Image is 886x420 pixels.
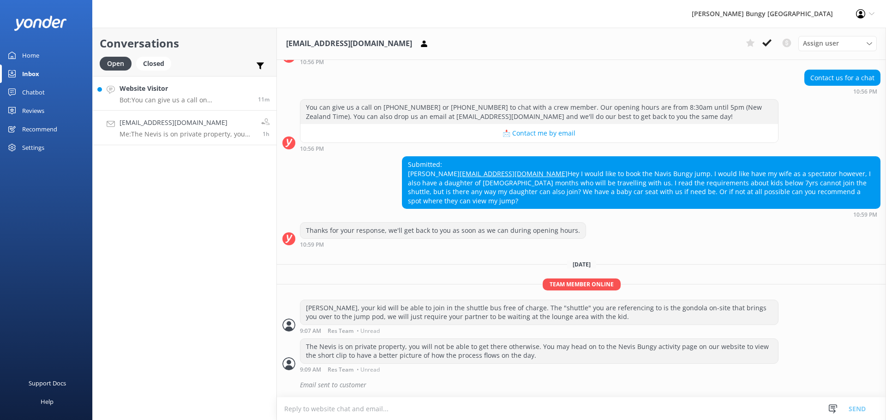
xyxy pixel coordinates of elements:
img: yonder-white-logo.png [14,16,67,31]
span: Assign user [803,38,839,48]
div: Oct 10 2025 10:59pm (UTC +13:00) Pacific/Auckland [300,241,586,248]
h4: [EMAIL_ADDRESS][DOMAIN_NAME] [120,118,254,128]
div: Open [100,57,132,71]
strong: 10:59 PM [300,242,324,248]
div: [PERSON_NAME], your kid will be able to join in the shuttle bus free of charge. The "shuttle" you... [300,300,778,325]
div: 2025-10-10T20:12:20.519 [282,377,880,393]
h2: Conversations [100,35,269,52]
div: Settings [22,138,44,157]
div: Chatbot [22,83,45,101]
span: Res Team [328,367,353,373]
span: Res Team [328,328,353,334]
div: Oct 10 2025 10:56pm (UTC +13:00) Pacific/Auckland [300,59,778,65]
div: The Nevis is on private property, you will not be able to get there otherwise. You may head on to... [300,339,778,363]
strong: 9:09 AM [300,367,321,373]
div: Inbox [22,65,39,83]
button: 📩 Contact me by email [300,124,778,142]
div: Oct 11 2025 09:09am (UTC +13:00) Pacific/Auckland [300,366,778,373]
a: [EMAIL_ADDRESS][DOMAIN_NAME]Me:The Nevis is on private property, you will not be able to get ther... [93,111,276,145]
div: You can give us a call on [PHONE_NUMBER] or [PHONE_NUMBER] to chat with a crew member. Our openin... [300,100,778,124]
strong: 9:07 AM [300,328,321,334]
div: Submitted: [PERSON_NAME] Hey I would like to book the Navis Bungy jump. I would like have my wife... [402,157,880,208]
span: • Unread [357,367,380,373]
div: Reviews [22,101,44,120]
div: Contact us for a chat [805,70,880,86]
a: [EMAIL_ADDRESS][DOMAIN_NAME] [460,169,568,178]
div: Oct 10 2025 10:56pm (UTC +13:00) Pacific/Auckland [804,88,880,95]
h3: [EMAIL_ADDRESS][DOMAIN_NAME] [286,38,412,50]
p: Bot: You can give us a call on [PHONE_NUMBER] or [PHONE_NUMBER] to chat with a crew member. Our o... [120,96,251,104]
span: • Unread [357,328,380,334]
div: Oct 10 2025 10:59pm (UTC +13:00) Pacific/Auckland [402,211,880,218]
a: Closed [136,58,176,68]
strong: 10:56 PM [853,89,877,95]
div: Oct 10 2025 10:56pm (UTC +13:00) Pacific/Auckland [300,145,778,152]
span: Team member online [543,278,621,290]
div: Help [41,392,54,411]
p: Me: The Nevis is on private property, you will not be able to get there otherwise. You may head o... [120,130,254,138]
div: Assign User [798,36,877,51]
strong: 10:59 PM [853,212,877,218]
div: Support Docs [29,374,66,392]
strong: 10:56 PM [300,59,324,65]
a: Website VisitorBot:You can give us a call on [PHONE_NUMBER] or [PHONE_NUMBER] to chat with a crew... [93,76,276,111]
div: Home [22,46,39,65]
div: Email sent to customer [300,377,880,393]
span: Oct 11 2025 09:09am (UTC +13:00) Pacific/Auckland [263,130,269,138]
div: Thanks for your response, we'll get back to you as soon as we can during opening hours. [300,223,586,238]
div: Oct 11 2025 09:07am (UTC +13:00) Pacific/Auckland [300,327,778,334]
h4: Website Visitor [120,83,251,94]
strong: 10:56 PM [300,146,324,152]
a: Open [100,58,136,68]
div: Recommend [22,120,57,138]
span: Oct 11 2025 10:18am (UTC +13:00) Pacific/Auckland [258,95,269,103]
div: Closed [136,57,171,71]
span: [DATE] [567,260,596,268]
